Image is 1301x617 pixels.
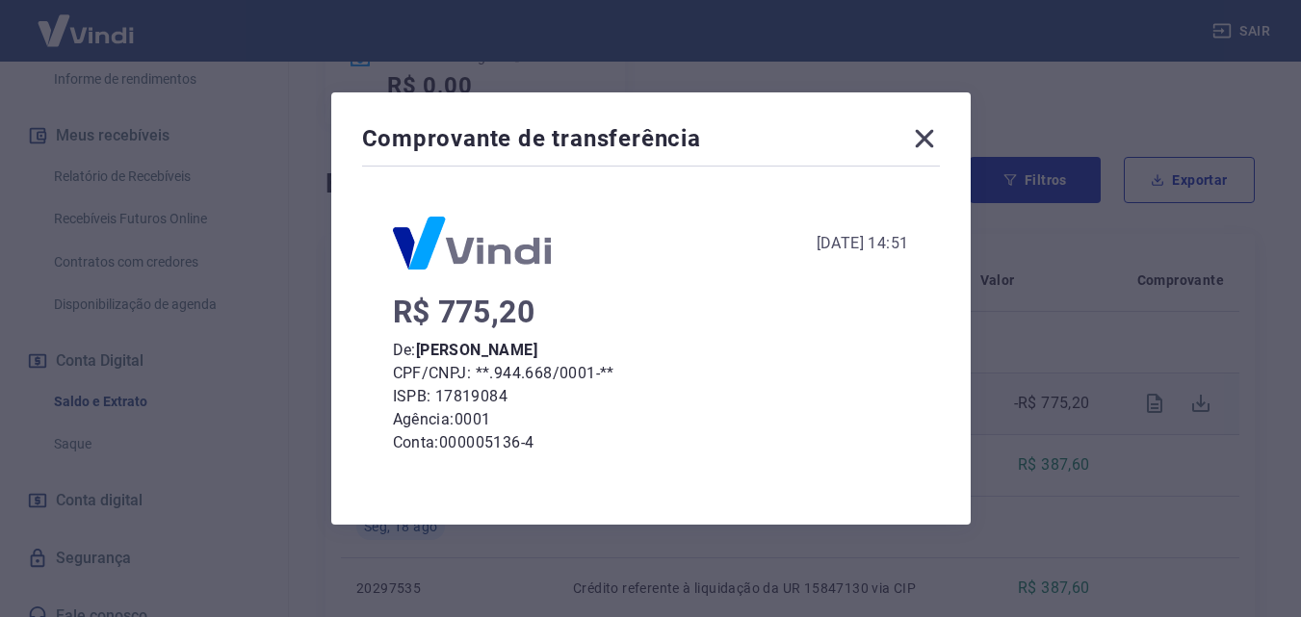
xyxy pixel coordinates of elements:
[393,294,535,330] span: R$ 775,20
[393,431,909,454] p: Conta: 000005136-4
[393,408,909,431] p: Agência: 0001
[393,454,909,477] p: Tipo de conta: CC - Pessoa Jurídica
[416,341,537,359] b: [PERSON_NAME]
[817,232,909,255] div: [DATE] 14:51
[362,123,940,162] div: Comprovante de transferência
[393,362,909,385] p: CPF/CNPJ: **.944.668/0001-**
[393,217,551,270] img: Logo
[393,339,909,362] p: De:
[393,385,909,408] p: ISPB: 17819084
